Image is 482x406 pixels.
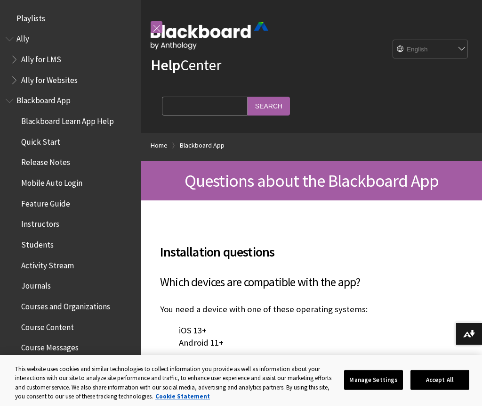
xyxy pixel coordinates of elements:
[160,324,463,349] p: iOS 13+ Android 11+
[6,10,136,26] nav: Book outline for Playlists
[151,22,268,50] img: Blackboard by Anthology
[21,51,61,64] span: Ally for LMS
[180,140,225,151] a: Blackboard App
[21,319,74,332] span: Course Content
[248,97,290,115] input: Search
[21,155,70,167] span: Release Notes
[151,56,180,75] strong: Help
[21,196,70,208] span: Feature Guide
[21,298,110,311] span: Courses and Organizations
[21,237,54,249] span: Students
[15,365,337,401] div: This website uses cookies and similar technologies to collect information you provide as well as ...
[21,72,78,85] span: Ally for Websites
[185,170,439,191] span: Questions about the Blackboard App
[16,10,45,23] span: Playlists
[344,370,403,390] button: Manage Settings
[21,278,51,291] span: Journals
[393,40,468,59] select: Site Language Selector
[16,31,29,44] span: Ally
[155,392,210,400] a: More information about your privacy, opens in a new tab
[21,113,114,126] span: Blackboard Learn App Help
[151,56,221,75] a: HelpCenter
[16,93,71,106] span: Blackboard App
[160,242,463,262] span: Installation questions
[151,140,168,151] a: Home
[21,175,82,188] span: Mobile Auto Login
[160,303,463,315] p: You need a device with one of these operating systems:
[21,134,60,147] span: Quick Start
[410,370,469,390] button: Accept All
[21,340,79,353] span: Course Messages
[21,216,59,229] span: Instructors
[6,31,136,88] nav: Book outline for Anthology Ally Help
[21,257,74,270] span: Activity Stream
[160,273,463,291] h3: Which devices are compatible with the app?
